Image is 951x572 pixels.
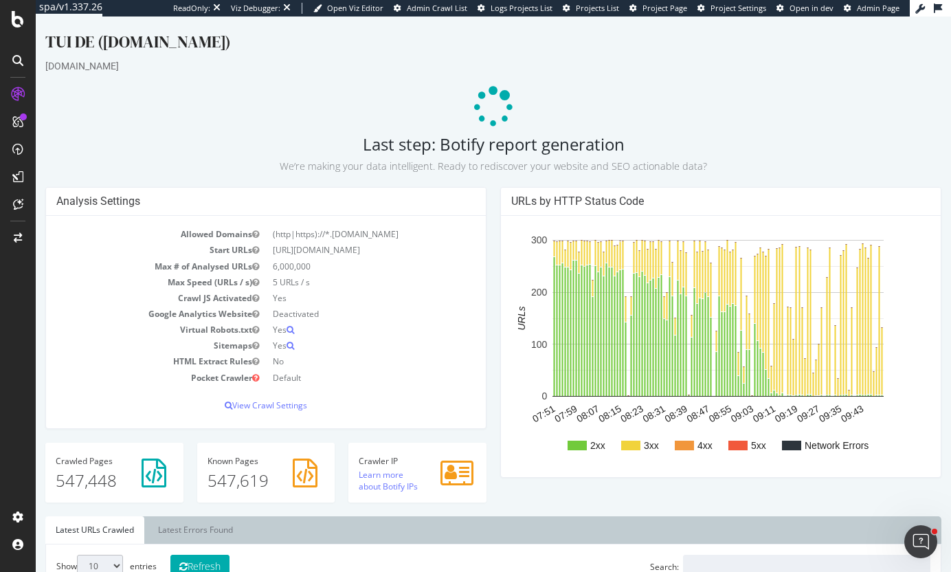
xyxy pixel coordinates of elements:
[230,305,440,321] td: Yes
[230,337,440,353] td: No
[10,14,906,43] div: TUI DE ([DOMAIN_NAME])
[475,210,890,450] svg: A chart.
[21,383,440,395] p: View Crawl Settings
[230,225,440,241] td: [URL][DOMAIN_NAME]
[135,538,194,562] button: Refresh
[230,274,440,289] td: Yes
[21,258,230,274] td: Max Speed (URLs / s)
[561,386,588,408] text: 08:15
[20,452,137,476] p: 547,448
[21,321,230,337] td: Sitemaps
[844,3,899,14] a: Admin Page
[555,423,570,434] text: 2xx
[244,143,671,156] small: We’re making your data intelligent. Ready to rediscover your website and SEO actionable data?
[495,322,512,333] text: 100
[495,219,512,230] text: 300
[506,375,512,386] text: 0
[495,270,512,281] text: 200
[608,423,623,434] text: 3xx
[230,289,440,305] td: Deactivated
[480,290,491,314] text: URLs
[21,305,230,321] td: Virtual Robots.txt
[173,3,210,14] div: ReadOnly:
[776,3,833,14] a: Open in dev
[41,538,87,561] select: Showentries
[21,337,230,353] td: HTML Extract Rules
[491,3,552,13] span: Logs Projects List
[10,500,109,527] a: Latest URLs Crawled
[649,386,676,408] text: 08:47
[715,423,730,434] text: 5xx
[629,3,687,14] a: Project Page
[21,353,230,369] td: Pocket Crawler
[21,242,230,258] td: Max # of Analysed URLs
[313,3,383,14] a: Open Viz Editor
[172,440,289,449] h4: Pages Known
[10,118,906,157] h2: Last step: Botify report generation
[21,178,440,192] h4: Analysis Settings
[21,274,230,289] td: Crawl JS Activated
[21,225,230,241] td: Start URLs
[642,3,687,13] span: Project Page
[790,3,833,13] span: Open in dev
[231,3,280,14] div: Viz Debugger:
[394,3,467,14] a: Admin Crawl List
[737,386,764,408] text: 09:19
[230,242,440,258] td: 6,000,000
[21,210,230,225] td: Allowed Domains
[230,353,440,369] td: Default
[627,386,654,408] text: 08:39
[539,386,566,408] text: 08:07
[563,3,619,14] a: Projects List
[693,386,720,408] text: 09:03
[769,423,833,434] text: Network Errors
[583,386,609,408] text: 08:23
[230,210,440,225] td: (http|https)://*.[DOMAIN_NAME]
[323,452,382,476] a: Learn more about Botify IPs
[21,289,230,305] td: Google Analytics Website
[10,43,906,56] div: [DOMAIN_NAME]
[715,386,742,408] text: 09:11
[803,386,830,408] text: 09:43
[21,538,121,561] label: Show entries
[323,440,440,449] h4: Crawler IP
[407,3,467,13] span: Admin Crawl List
[759,386,786,408] text: 09:27
[662,423,677,434] text: 4xx
[20,440,137,449] h4: Pages Crawled
[327,3,383,13] span: Open Viz Editor
[172,452,289,476] p: 547,619
[517,386,544,408] text: 07:59
[904,525,937,558] iframe: Intercom live chat
[475,178,895,192] h4: URLs by HTTP Status Code
[478,3,552,14] a: Logs Projects List
[857,3,899,13] span: Admin Page
[112,500,208,527] a: Latest Errors Found
[576,3,619,13] span: Projects List
[614,538,895,562] label: Search:
[605,386,631,408] text: 08:31
[230,258,440,274] td: 5 URLs / s
[781,386,808,408] text: 09:35
[495,386,522,408] text: 07:51
[671,386,698,408] text: 08:55
[711,3,766,13] span: Project Settings
[647,538,895,562] input: Search:
[697,3,766,14] a: Project Settings
[230,321,440,337] td: Yes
